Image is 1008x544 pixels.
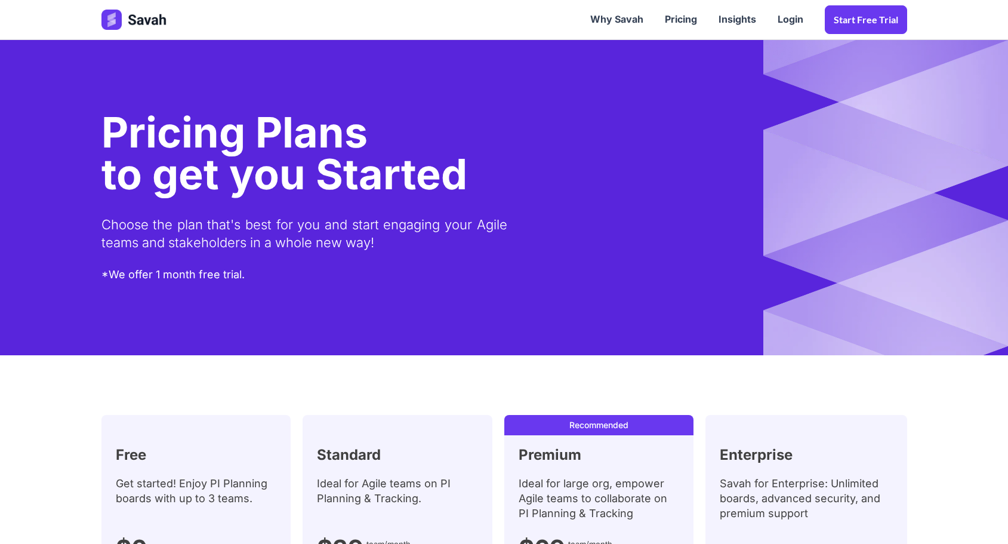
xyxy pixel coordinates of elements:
a: Start Free trial [825,5,907,34]
a: Pricing [654,1,708,38]
a: Insights [708,1,767,38]
div: Savah for Enterprise: Unlimited boards, advanced security, and premium support [720,476,893,530]
div: *We offer 1 month free trial. [101,266,245,284]
h2: Free [116,444,146,466]
span: to get you Started [101,149,467,199]
div: Ideal for Agile teams on PI Planning & Tracking. [317,476,478,530]
h2: Standard [317,444,381,466]
h2: Enterprise [720,444,793,466]
div: Pricing Plans [101,106,467,159]
a: Why Savah [579,1,654,38]
div: Recommended [508,419,691,432]
h2: Premium [519,444,581,466]
div: Choose the plan that's best for you and start engaging your Agile teams and stakeholders in a who... [101,201,507,267]
div: Ideal for large org, empower Agile teams to collaborate on PI Planning & Tracking [519,476,680,530]
div: Get started! Enjoy PI Planning boards with up to 3 teams. [116,476,277,530]
a: Login [767,1,814,38]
